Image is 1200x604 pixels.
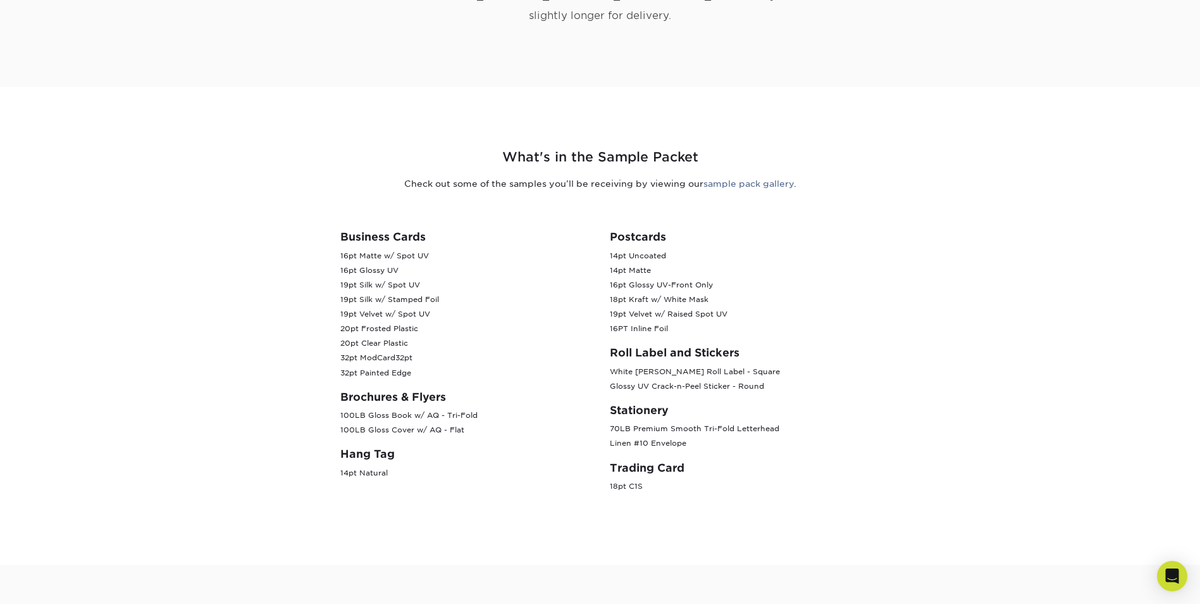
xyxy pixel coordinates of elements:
p: White [PERSON_NAME] Roll Label - Square Glossy UV Crack-n-Peel Sticker - Round [610,365,860,394]
p: 14pt Uncoated 14pt Matte 16pt Glossy UV-Front Only 18pt Kraft w/ White Mask 19pt Velvet w/ Raised... [610,249,860,337]
h3: Brochures & Flyers [340,391,591,403]
p: 100LB Gloss Book w/ AQ - Tri-Fold 100LB Gloss Cover w/ AQ - Flat [340,408,591,437]
p: 16pt Matte w/ Spot UV 16pt Glossy UV 19pt Silk w/ Spot UV 19pt Silk w/ Stamped Foil 19pt Velvet w... [340,249,591,381]
p: 18pt C1S [610,479,860,494]
a: sample pack gallery [703,179,794,189]
h3: Roll Label and Stickers [610,346,860,359]
h2: What's in the Sample Packet [230,148,970,167]
h3: Trading Card [610,462,860,474]
p: 70LB Premium Smooth Tri-Fold Letterhead Linen #10 Envelope [610,422,860,451]
h3: Business Cards [340,230,591,243]
h3: Hang Tag [340,448,591,460]
h3: Stationery [610,404,860,417]
p: Check out some of the samples you’ll be receiving by viewing our . [230,177,970,190]
h3: Postcards [610,230,860,243]
p: 14pt Natural [340,466,591,481]
div: Open Intercom Messenger [1157,561,1187,591]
